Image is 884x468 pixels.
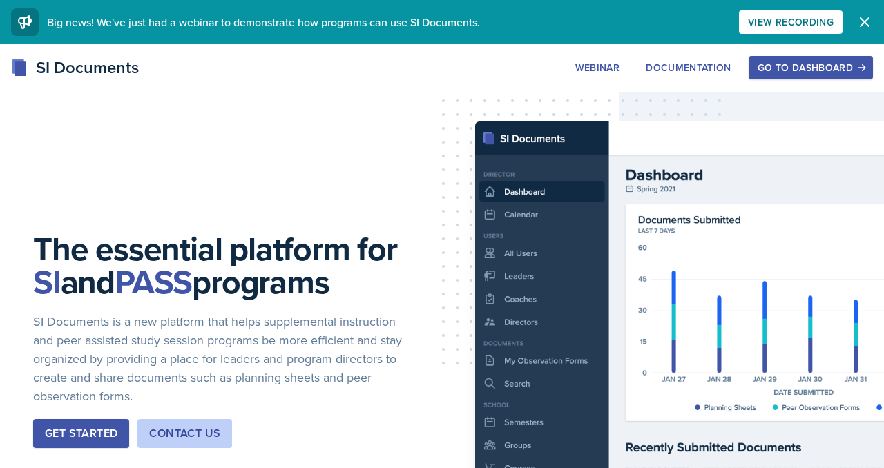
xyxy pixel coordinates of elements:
[47,14,480,30] span: Big news! We've just had a webinar to demonstrate how programs can use SI Documents.
[758,62,864,73] div: Go to Dashboard
[137,419,232,448] button: Contact Us
[637,56,740,79] button: Documentation
[33,419,129,448] button: Get Started
[646,62,731,73] div: Documentation
[566,56,628,79] button: Webinar
[149,425,220,442] div: Contact Us
[739,10,843,34] button: View Recording
[11,55,139,80] div: SI Documents
[45,425,117,442] div: Get Started
[749,56,873,79] button: Go to Dashboard
[575,62,619,73] div: Webinar
[748,17,834,28] div: View Recording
